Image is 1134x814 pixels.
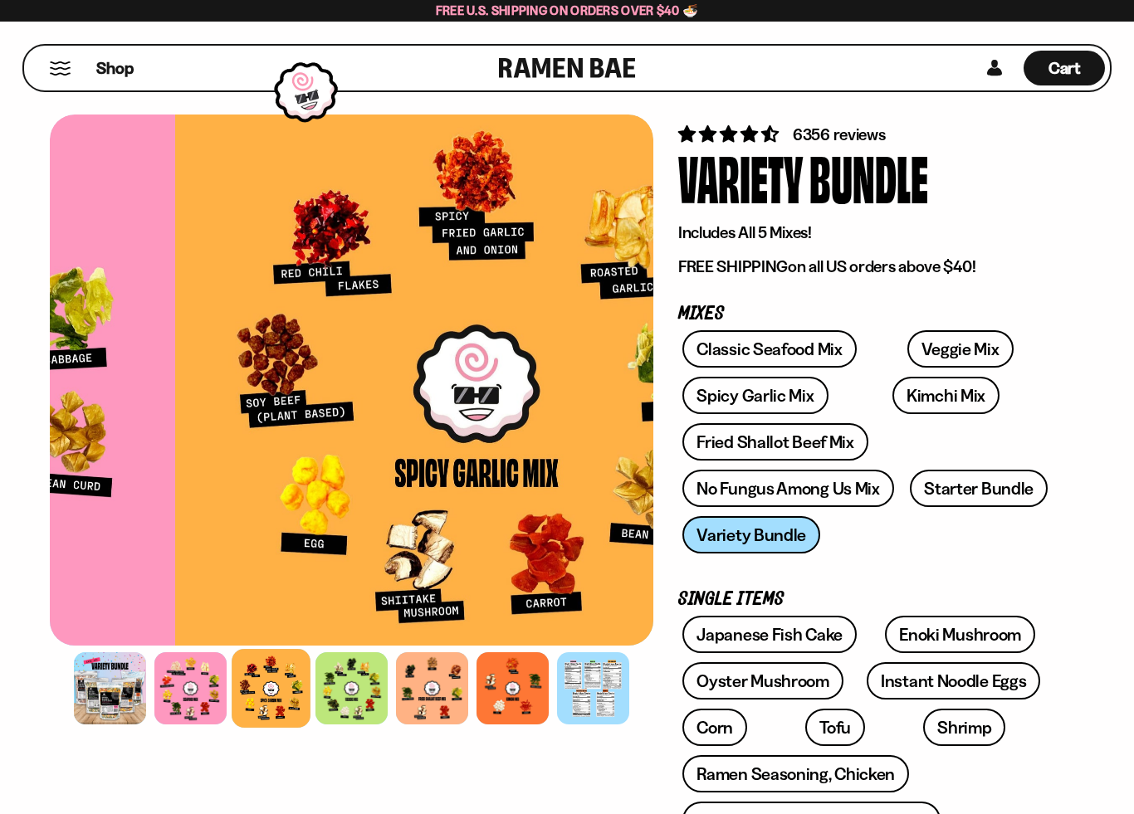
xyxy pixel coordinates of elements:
[678,146,803,208] div: Variety
[436,2,699,18] span: Free U.S. Shipping on Orders over $40 🍜
[96,51,134,85] a: Shop
[907,330,1014,368] a: Veggie Mix
[805,709,865,746] a: Tofu
[682,470,893,507] a: No Fungus Among Us Mix
[1048,58,1081,78] span: Cart
[682,423,868,461] a: Fried Shallot Beef Mix
[885,616,1035,653] a: Enoki Mushroom
[682,662,843,699] a: Oyster Mushroom
[678,256,788,276] strong: FREE SHIPPING
[678,256,1059,277] p: on all US orders above $40!
[682,330,856,368] a: Classic Seafood Mix
[678,222,1059,243] p: Includes All 5 Mixes!
[910,470,1048,507] a: Starter Bundle
[678,306,1059,322] p: Mixes
[793,124,886,144] span: 6356 reviews
[49,61,71,76] button: Mobile Menu Trigger
[682,377,828,414] a: Spicy Garlic Mix
[809,146,928,208] div: Bundle
[678,592,1059,607] p: Single Items
[678,124,782,144] span: 4.63 stars
[923,709,1005,746] a: Shrimp
[1024,46,1105,90] div: Cart
[892,377,1000,414] a: Kimchi Mix
[682,709,747,746] a: Corn
[682,755,909,792] a: Ramen Seasoning, Chicken
[867,662,1040,699] a: Instant Noodle Eggs
[96,57,134,80] span: Shop
[682,616,857,653] a: Japanese Fish Cake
